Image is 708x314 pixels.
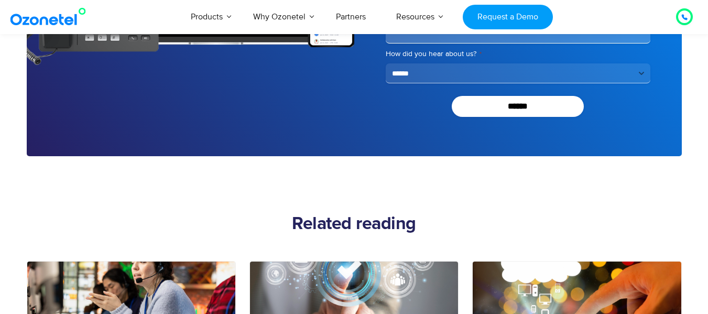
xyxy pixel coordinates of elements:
[463,5,552,29] a: Request a Demo
[27,214,682,235] h2: Related reading
[386,49,650,59] label: How did you hear about us?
